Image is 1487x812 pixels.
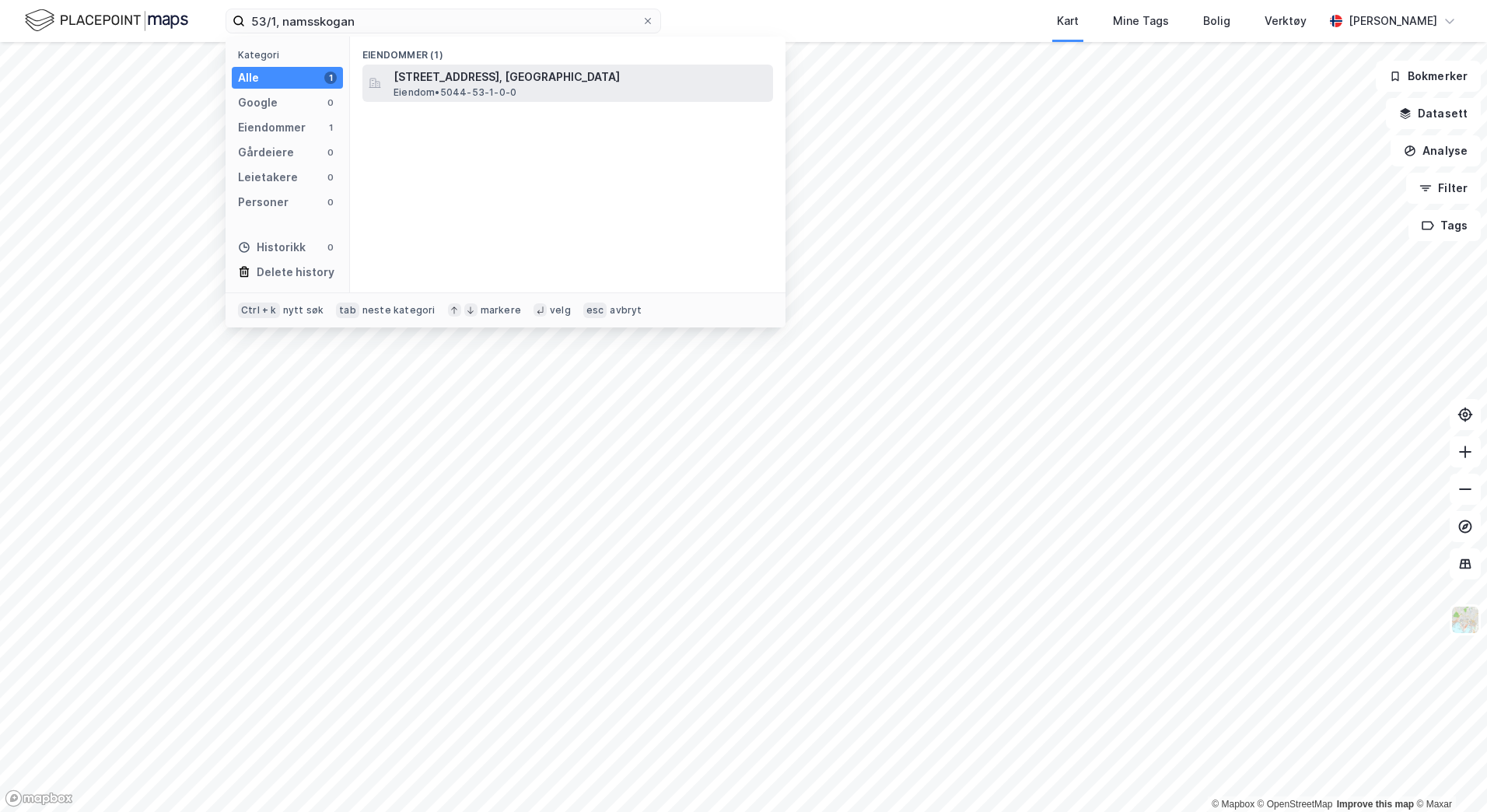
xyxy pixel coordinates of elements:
div: Ctrl + k [238,303,280,318]
img: logo.f888ab2527a4732fd821a326f86c7f29.svg [25,7,188,34]
div: Leietakere [238,168,298,187]
div: Google [238,93,278,112]
div: Eiendommer [238,118,306,137]
div: Gårdeiere [238,143,294,162]
button: Analyse [1391,135,1481,166]
div: tab [336,303,359,318]
div: neste kategori [362,304,436,317]
div: Kategori [238,49,343,61]
div: 0 [324,196,337,208]
a: Mapbox [1212,799,1254,810]
div: Historikk [238,238,306,257]
button: Filter [1406,173,1481,204]
div: 0 [324,96,337,109]
div: 1 [324,72,337,84]
div: 0 [324,241,337,254]
div: Kontrollprogram for chat [1409,737,1487,812]
div: esc [583,303,607,318]
div: nytt søk [283,304,324,317]
div: velg [550,304,571,317]
div: Delete history [257,263,334,282]
div: 1 [324,121,337,134]
a: Mapbox homepage [5,789,73,807]
div: Bolig [1203,12,1230,30]
div: [PERSON_NAME] [1349,12,1437,30]
div: Alle [238,68,259,87]
div: markere [481,304,521,317]
iframe: Chat Widget [1409,737,1487,812]
div: Verktøy [1265,12,1307,30]
div: Personer [238,193,289,212]
div: avbryt [610,304,642,317]
div: Mine Tags [1113,12,1169,30]
input: Søk på adresse, matrikkel, gårdeiere, leietakere eller personer [245,9,642,33]
a: OpenStreetMap [1258,799,1333,810]
div: 0 [324,146,337,159]
span: [STREET_ADDRESS], [GEOGRAPHIC_DATA] [394,68,767,86]
button: Tags [1408,210,1481,241]
a: Improve this map [1337,799,1414,810]
div: Eiendommer (1) [350,37,785,65]
div: Kart [1057,12,1079,30]
div: 0 [324,171,337,184]
span: Eiendom • 5044-53-1-0-0 [394,86,516,99]
img: Z [1450,605,1480,635]
button: Datasett [1386,98,1481,129]
button: Bokmerker [1376,61,1481,92]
